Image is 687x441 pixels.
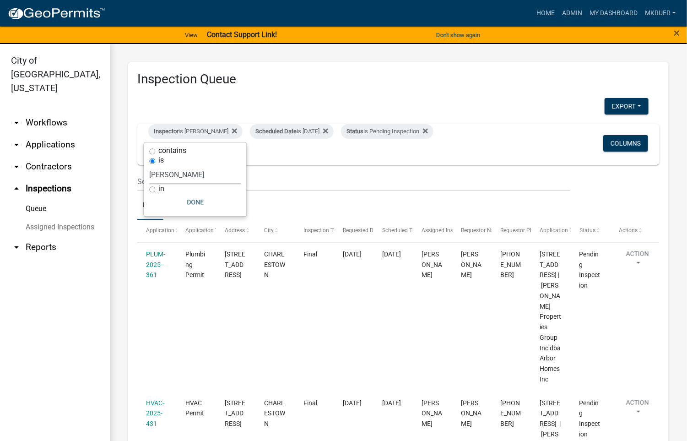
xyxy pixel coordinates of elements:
span: Scheduled Date [255,128,297,135]
label: contains [159,147,187,155]
button: Action [619,398,656,421]
button: Don't show again [433,27,484,43]
span: Final [303,399,317,407]
span: Status [579,227,595,234]
span: Status [346,128,363,135]
button: Action [619,249,656,272]
span: Inspection Type [303,227,342,234]
datatable-header-cell: City [255,220,295,242]
button: Export [605,98,649,114]
i: arrow_drop_down [11,161,22,172]
span: 7990 KISMET DRIVE 7990 Kismet Dr., Lot 248 | Clayton Properties Group Inc dba Arbor Homes Inc [540,250,562,383]
a: HVAC-2025-431 [146,399,164,428]
span: Plumbing Permit [185,250,205,279]
a: PLUM-2025-361 [146,250,165,279]
span: Final [303,250,317,258]
a: Data [137,191,163,220]
datatable-header-cell: Requestor Name [453,220,492,242]
span: Application [146,227,174,234]
datatable-header-cell: Actions [610,220,649,242]
span: Scheduled Time [383,227,422,234]
datatable-header-cell: Status [571,220,610,242]
button: Columns [603,135,648,152]
div: is [DATE] [250,124,334,139]
span: TROY [461,399,482,428]
a: View [181,27,201,43]
datatable-header-cell: Address [216,220,255,242]
datatable-header-cell: Inspection Type [295,220,334,242]
i: arrow_drop_down [11,242,22,253]
span: Application Description [540,227,598,234]
span: Application Type [185,227,227,234]
span: 09/19/2025 [343,250,362,258]
h3: Inspection Queue [137,71,660,87]
a: Admin [558,5,586,22]
label: in [159,185,165,193]
i: arrow_drop_up [11,183,22,194]
span: 502-616-5598 [501,399,521,428]
datatable-header-cell: Requestor Phone [492,220,531,242]
div: [DATE] [383,249,405,260]
div: is Pending Inspection [341,124,433,139]
span: Assigned Inspector [422,227,469,234]
span: 7990 KISMET DRIVE [225,399,245,428]
datatable-header-cell: Application [137,220,177,242]
datatable-header-cell: Application Type [177,220,216,242]
span: 502-616-5598 [501,250,521,279]
span: Requestor Phone [501,227,543,234]
button: Close [674,27,680,38]
i: arrow_drop_down [11,139,22,150]
input: Search for inspections [137,172,570,191]
datatable-header-cell: Requested Date [334,220,373,242]
span: Jeremy Ramsey [422,399,443,428]
span: HVAC Permit [185,399,204,417]
span: 09/19/2025 [343,399,362,407]
span: CHARLESTOWN [264,250,285,279]
span: × [674,27,680,39]
span: Requestor Name [461,227,503,234]
datatable-header-cell: Assigned Inspector [413,220,452,242]
div: [DATE] [383,398,405,408]
button: Done [150,194,241,211]
strong: Contact Support Link! [207,30,277,39]
span: Jeremy Ramsey [422,250,443,279]
span: Address [225,227,245,234]
span: TROY [461,250,482,279]
span: Inspector [154,128,179,135]
span: Requested Date [343,227,382,234]
span: CHARLESTOWN [264,399,285,428]
a: Home [533,5,558,22]
span: Actions [619,227,638,234]
datatable-header-cell: Application Description [531,220,571,242]
a: My Dashboard [586,5,641,22]
span: 7990 KISMET DRIVE [225,250,245,279]
datatable-header-cell: Scheduled Time [373,220,413,242]
span: Pending Inspection [579,250,600,289]
span: City [264,227,274,234]
label: is [159,157,164,164]
i: arrow_drop_down [11,117,22,128]
div: is [PERSON_NAME] [148,124,243,139]
span: Pending Inspection [579,399,600,438]
a: mkruer [641,5,680,22]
